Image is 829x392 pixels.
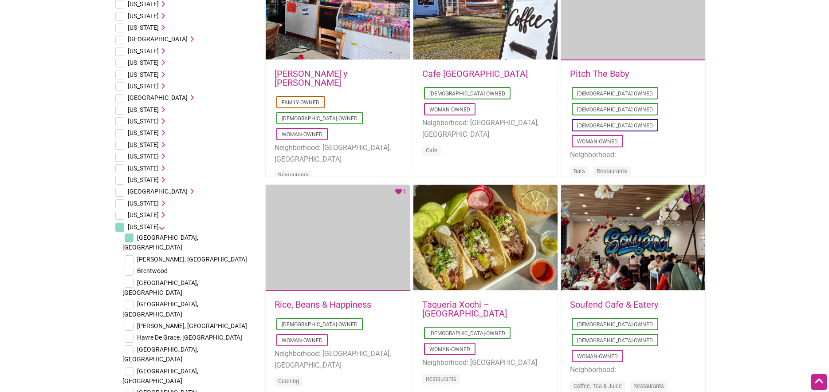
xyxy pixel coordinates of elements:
[275,142,401,165] li: Neighborhood: [GEOGRAPHIC_DATA], [GEOGRAPHIC_DATA]
[275,68,347,88] a: [PERSON_NAME] y [PERSON_NAME]
[395,187,406,197] div: 1
[282,115,358,122] a: [DEMOGRAPHIC_DATA]-Owned
[137,334,242,341] span: Havre De Grace, [GEOGRAPHIC_DATA]
[282,337,322,344] a: Woman-Owned
[128,223,159,230] span: [US_STATE]
[395,188,402,195] i: Favorite Count
[574,168,585,174] a: Bars
[426,147,437,154] a: Cafe
[128,165,159,172] span: [US_STATE]
[128,59,159,66] span: [US_STATE]
[570,299,658,310] a: Soufend Cafe & Eatery
[128,153,159,160] span: [US_STATE]
[577,353,618,360] a: Woman-Owned
[128,12,159,20] span: [US_STATE]
[426,376,456,382] a: Restaurants
[422,117,549,140] li: Neighborhood: [GEOGRAPHIC_DATA], [GEOGRAPHIC_DATA]
[128,24,159,31] span: [US_STATE]
[282,131,322,138] a: Woman-Owned
[122,346,198,363] span: [GEOGRAPHIC_DATA], [GEOGRAPHIC_DATA]
[570,364,696,376] li: Neighborhood:
[128,48,159,55] span: [US_STATE]
[278,378,299,384] a: Catering
[811,374,827,390] div: Scroll Back to Top
[128,176,159,183] span: [US_STATE]
[570,149,696,161] li: Neighborhood:
[577,91,653,97] a: [DEMOGRAPHIC_DATA]-Owned
[429,91,505,97] a: [DEMOGRAPHIC_DATA]-Owned
[128,94,188,101] span: [GEOGRAPHIC_DATA]
[128,188,188,195] span: [GEOGRAPHIC_DATA]
[137,267,168,274] span: Brentwood
[128,141,159,148] span: [US_STATE]
[128,118,159,125] span: [US_STATE]
[128,36,188,43] span: [GEOGRAPHIC_DATA]
[429,330,505,337] a: [DEMOGRAPHIC_DATA]-Owned
[275,348,401,371] li: Neighborhood: [GEOGRAPHIC_DATA], [GEOGRAPHIC_DATA]
[422,357,549,368] li: Neighborhood: [GEOGRAPHIC_DATA]
[128,106,159,113] span: [US_STATE]
[577,337,653,344] a: [DEMOGRAPHIC_DATA]-Owned
[282,321,358,328] a: [DEMOGRAPHIC_DATA]-Owned
[128,71,159,78] span: [US_STATE]
[122,368,198,384] span: [GEOGRAPHIC_DATA], [GEOGRAPHIC_DATA]
[122,279,198,296] span: [GEOGRAPHIC_DATA], [GEOGRAPHIC_DATA]
[422,68,528,79] a: Cafe [GEOGRAPHIC_DATA]
[577,123,653,129] a: [DEMOGRAPHIC_DATA]-Owned
[128,211,159,218] span: [US_STATE]
[597,168,627,174] a: Restaurants
[429,346,470,352] a: Woman-Owned
[570,68,629,79] a: Pitch The Baby
[282,99,319,106] a: Family-Owned
[577,107,653,113] a: [DEMOGRAPHIC_DATA]-Owned
[429,107,470,113] a: Woman-Owned
[137,256,247,263] span: [PERSON_NAME], [GEOGRAPHIC_DATA]
[128,83,159,90] span: [US_STATE]
[574,383,622,389] a: Coffee, Tea & Juice
[128,200,159,207] span: [US_STATE]
[577,321,653,328] a: [DEMOGRAPHIC_DATA]-Owned
[577,139,618,145] a: Woman-Owned
[128,129,159,136] span: [US_STATE]
[122,234,198,251] span: [GEOGRAPHIC_DATA], [GEOGRAPHIC_DATA]
[128,0,159,8] span: [US_STATE]
[633,383,664,389] a: Restaurants
[137,322,247,329] span: [PERSON_NAME], [GEOGRAPHIC_DATA]
[422,299,507,319] a: Taqueria Xochi – [GEOGRAPHIC_DATA]
[278,172,309,178] a: Restaurants
[275,299,371,310] a: Rice, Beans & Happiness
[122,301,198,317] span: [GEOGRAPHIC_DATA], [GEOGRAPHIC_DATA]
